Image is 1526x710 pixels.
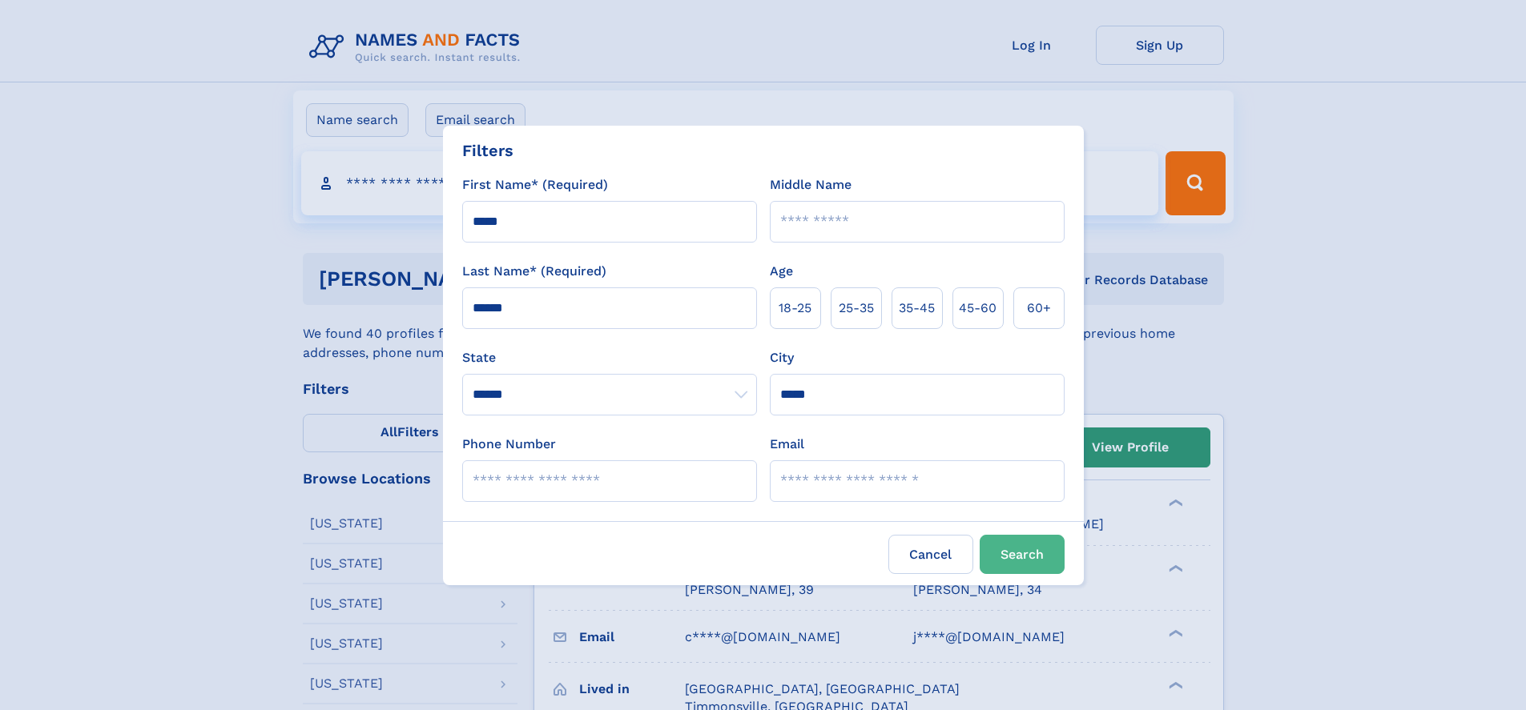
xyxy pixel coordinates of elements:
button: Search [980,535,1065,574]
label: Last Name* (Required) [462,262,606,281]
span: 45‑60 [959,299,997,318]
span: 60+ [1027,299,1051,318]
span: 18‑25 [779,299,811,318]
label: State [462,348,757,367]
span: 35‑45 [899,299,935,318]
label: Phone Number [462,435,556,454]
label: Middle Name [770,175,852,195]
span: 25‑35 [839,299,874,318]
div: Filters [462,138,513,162]
label: First Name* (Required) [462,175,608,195]
label: Email [770,435,804,454]
label: Cancel [888,535,973,574]
label: City [770,348,794,367]
label: Age [770,262,793,281]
